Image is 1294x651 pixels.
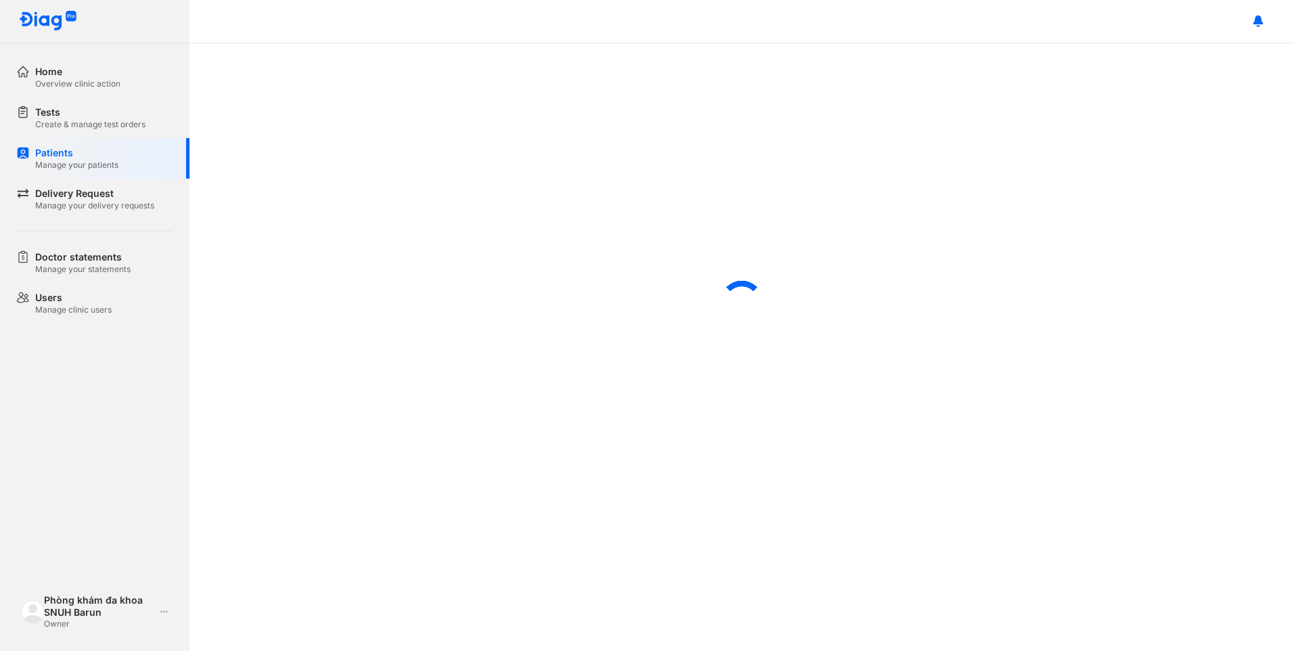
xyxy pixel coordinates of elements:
div: Doctor statements [35,250,131,264]
div: Manage clinic users [35,305,112,315]
div: Manage your statements [35,264,131,275]
div: Phòng khám đa khoa SNUH Barun [44,594,154,619]
div: Owner [44,619,154,629]
div: Tests [35,106,146,119]
div: Create & manage test orders [35,119,146,130]
img: logo [22,600,44,623]
div: Manage your patients [35,160,118,171]
div: Home [35,65,120,78]
div: Patients [35,146,118,160]
img: logo [19,11,77,32]
div: Manage your delivery requests [35,200,154,211]
div: Delivery Request [35,187,154,200]
div: Overview clinic action [35,78,120,89]
div: Users [35,291,112,305]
